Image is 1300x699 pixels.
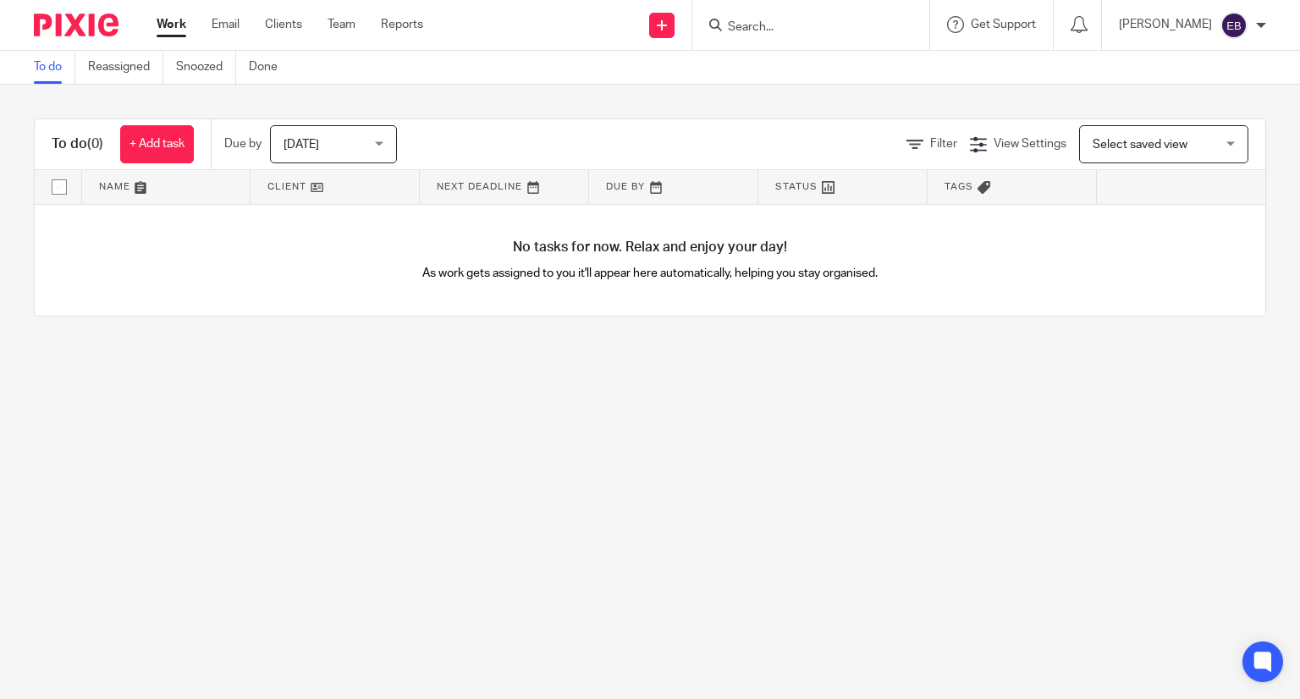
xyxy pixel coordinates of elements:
a: Snoozed [176,51,236,84]
p: Due by [224,135,262,152]
span: Tags [945,182,973,191]
span: [DATE] [284,139,319,151]
span: Filter [930,138,957,150]
span: Get Support [971,19,1036,30]
a: Reports [381,16,423,33]
p: As work gets assigned to you it'll appear here automatically, helping you stay organised. [343,265,958,282]
a: To do [34,51,75,84]
span: Select saved view [1093,139,1187,151]
a: Team [328,16,355,33]
a: Reassigned [88,51,163,84]
h1: To do [52,135,103,153]
a: + Add task [120,125,194,163]
a: Email [212,16,240,33]
img: Pixie [34,14,118,36]
a: Done [249,51,290,84]
span: (0) [87,137,103,151]
img: svg%3E [1220,12,1248,39]
input: Search [726,20,879,36]
a: Work [157,16,186,33]
span: View Settings [994,138,1066,150]
a: Clients [265,16,302,33]
h4: No tasks for now. Relax and enjoy your day! [35,239,1265,256]
p: [PERSON_NAME] [1119,16,1212,33]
